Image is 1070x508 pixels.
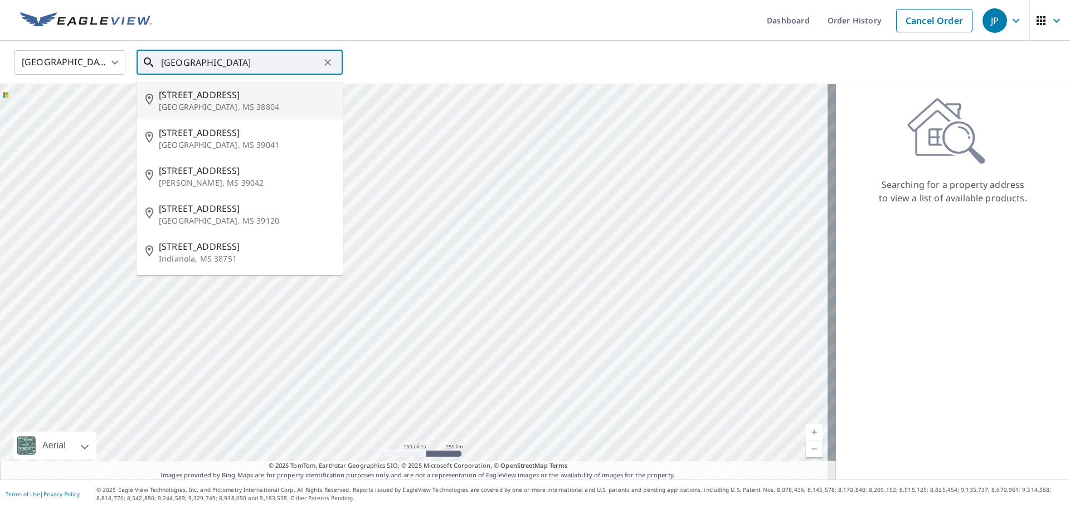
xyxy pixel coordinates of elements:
div: JP [983,8,1007,33]
p: | [6,491,80,497]
a: Privacy Policy [43,490,80,498]
a: Current Level 5, Zoom Out [806,441,823,457]
p: Indianola, MS 38751 [159,253,334,264]
p: [GEOGRAPHIC_DATA], MS 39120 [159,215,334,226]
a: Current Level 5, Zoom In [806,424,823,441]
p: © 2025 Eagle View Technologies, Inc. and Pictometry International Corp. All Rights Reserved. Repo... [96,486,1064,502]
div: [GEOGRAPHIC_DATA] [14,47,125,78]
span: [STREET_ADDRESS] [159,126,334,139]
span: [STREET_ADDRESS] [159,202,334,215]
p: [GEOGRAPHIC_DATA], MS 38804 [159,101,334,113]
span: [STREET_ADDRESS] [159,88,334,101]
span: © 2025 TomTom, Earthstar Geographics SIO, © 2025 Microsoft Corporation, © [269,461,568,471]
button: Clear [320,55,335,70]
input: Search by address or latitude-longitude [161,47,320,78]
a: Terms [549,461,568,470]
div: Aerial [39,432,69,459]
a: Cancel Order [896,9,972,32]
p: [GEOGRAPHIC_DATA], MS 39041 [159,139,334,151]
a: Terms of Use [6,490,40,498]
p: [PERSON_NAME], MS 39042 [159,177,334,188]
span: [STREET_ADDRESS] [159,164,334,177]
p: Searching for a property address to view a list of available products. [878,178,1028,205]
a: OpenStreetMap [500,461,547,470]
span: [STREET_ADDRESS] [159,240,334,253]
img: EV Logo [20,12,152,29]
div: Aerial [13,432,96,459]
